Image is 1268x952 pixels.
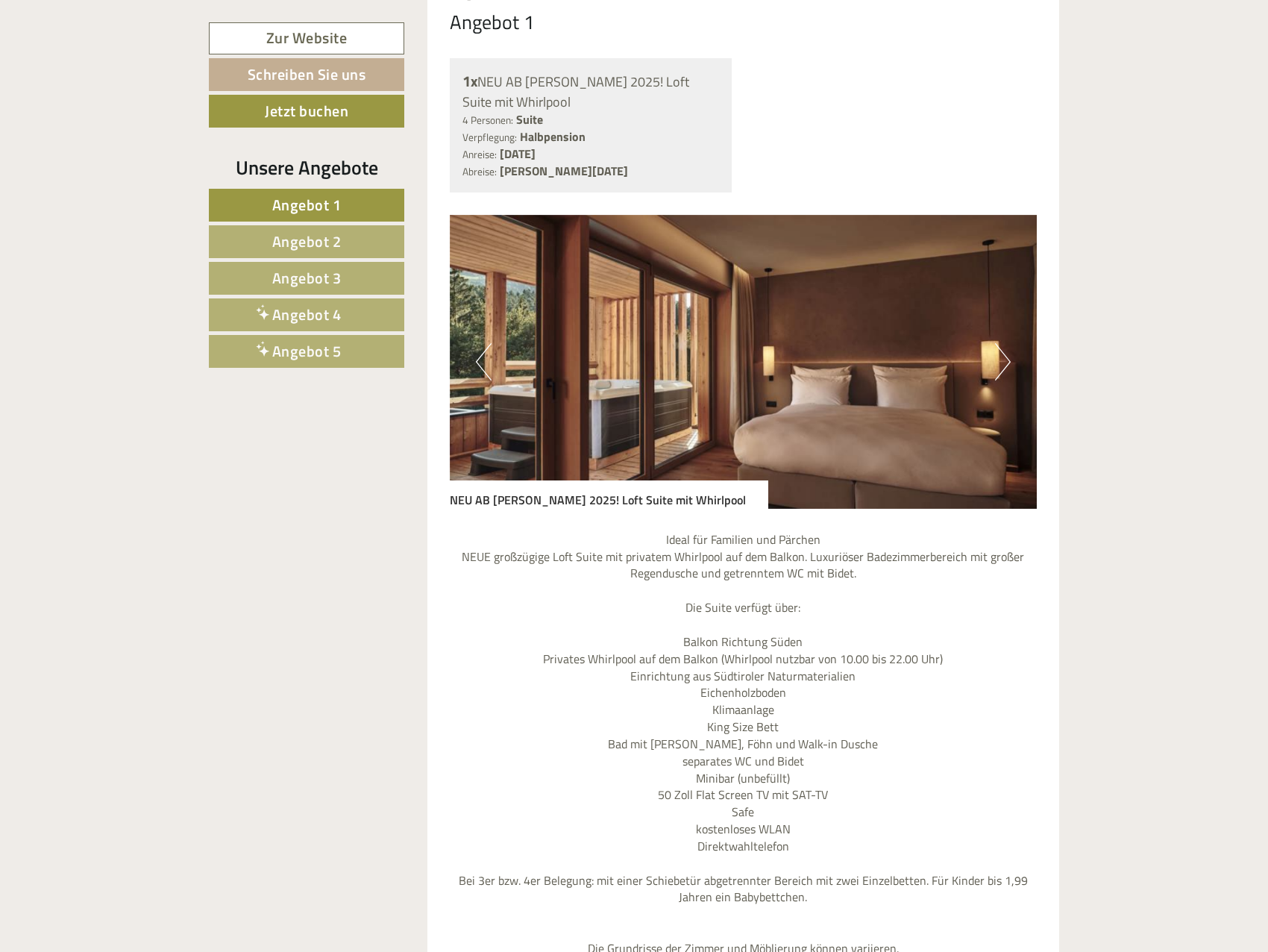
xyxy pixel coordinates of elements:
[476,343,492,381] button: Previous
[995,343,1011,381] button: Next
[520,128,586,145] b: Halbpension
[462,71,720,111] div: NEU AB [PERSON_NAME] 2025! Loft Suite mit Whirlpool
[357,72,565,83] small: 16:53
[450,215,1038,509] img: image
[462,113,513,128] small: 4 Personen:
[462,130,517,145] small: Verpflegung:
[462,164,497,179] small: Abreise:
[262,11,326,37] div: Montag
[272,193,342,216] span: Angebot 1
[350,40,577,86] div: Guten Tag, wie können wir Ihnen helfen?
[357,43,565,55] div: Sie
[209,154,404,181] div: Unsere Angebote
[500,145,536,163] b: [DATE]
[462,69,477,93] b: 1x
[272,230,342,253] span: Angebot 2
[209,22,404,54] a: Zur Website
[492,386,588,419] button: Senden
[462,147,497,162] small: Anreise:
[450,480,768,509] div: NEU AB [PERSON_NAME] 2025! Loft Suite mit Whirlpool
[272,266,342,289] span: Angebot 3
[516,110,543,128] b: Suite
[450,8,535,36] div: Angebot 1
[209,95,404,128] a: Jetzt buchen
[209,58,404,91] a: Schreiben Sie uns
[500,162,628,180] b: [PERSON_NAME][DATE]
[272,339,342,363] span: Angebot 5
[272,303,342,326] span: Angebot 4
